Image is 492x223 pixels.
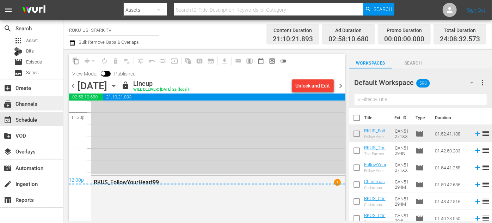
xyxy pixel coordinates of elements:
span: Episode [14,58,23,66]
a: FollowYourHeart99_Wurl [364,162,389,178]
span: Schedule [4,116,12,124]
span: 24 hours Lineup View is OFF [278,55,289,67]
span: reorder [481,146,490,155]
span: Episode [416,163,424,172]
span: reorder [481,163,490,171]
td: CAN51294N [392,142,413,159]
span: Update Metadata from Key Asset [169,55,180,67]
td: CAN51271XX [392,159,413,176]
span: Fill episodes with ad slates [158,55,169,67]
span: Toggle to switch from Published to Draft view. [101,71,106,76]
td: CAN51294M [392,193,413,210]
img: ans4CAIJ8jUAAAAAAAAAAAAAAAAAAAAAAAAgQb4GAAAAAAAAAAAAAAAAAAAAAAAAJMjXAAAAAAAAAAAAAAAAAAAAAAAAgAT5G... [17,2,51,18]
span: more_vert [478,78,487,87]
a: RKUS_ChristmasHarmony [364,196,388,212]
span: Refresh All Search Blocks [180,54,194,68]
svg: Add to Schedule [474,198,481,205]
span: 24:08:32.573 [440,35,480,43]
span: 21:10:21.893 [273,35,313,43]
a: RKUS_FollowYourHeart99 [364,128,388,144]
span: calendar_view_week_outlined [246,58,253,65]
button: more_vert [478,74,487,91]
span: Create [4,84,12,92]
span: Asset [26,37,38,44]
span: 02:58:10.680 [69,94,103,101]
span: Overlays [4,147,12,156]
div: Total Duration [440,25,480,35]
span: Search [374,3,392,16]
span: Revert to Primary Episode [146,55,158,67]
span: View Mode: [69,71,101,77]
th: Type [411,108,431,128]
svg: Add to Schedule [474,215,481,222]
div: Christmas Harmony [364,203,389,207]
div: Christmas Harmony [364,186,389,190]
div: Bits [14,47,23,56]
span: Episode [416,129,424,138]
span: chevron_right [337,82,345,90]
span: Reports [4,196,12,204]
div: Follow Your Heart [364,169,389,173]
span: Bulk Remove Gaps & Overlaps [78,40,139,45]
span: Asset [14,36,23,45]
td: 01:48:42.516 [432,193,471,210]
td: CAN51271XX [392,125,413,142]
span: reorder [481,180,490,188]
span: Episode [416,180,424,189]
span: Ingestion [4,180,12,188]
div: Ad Duration [328,25,369,35]
span: Episode [416,214,424,223]
span: Customize Events [133,54,146,68]
span: chevron_left [69,82,78,90]
span: Month Calendar View [255,55,266,67]
span: Bits [26,48,34,55]
span: Episode [416,146,424,155]
a: ChristmasHarmony_Wurl [364,179,388,195]
div: 12:00p [69,177,345,185]
span: Search [392,60,435,67]
span: Select an event to delete [110,55,121,67]
div: Lineup [133,80,189,88]
div: Unlock and Edit [296,79,330,92]
td: CAN51294M [392,176,413,193]
span: Series [26,69,39,76]
svg: Add to Schedule [474,181,481,188]
span: reorder [481,197,490,205]
span: VOD [4,132,12,140]
span: reorder [481,129,490,138]
td: 01:52:41.138 [432,125,471,142]
td: 01:50:42.636 [432,176,471,193]
span: Series [14,69,23,77]
span: 598 [416,76,430,91]
span: Create Search Block [194,55,205,67]
div: [DATE] [78,80,107,92]
svg: Add to Schedule [474,130,481,138]
span: Copy Lineup [70,55,81,67]
span: menu [4,6,13,14]
td: 01:42:50.233 [432,142,471,159]
span: Clear Lineup [121,55,133,67]
span: content_copy [72,58,79,65]
div: WILL DELIVER: [DATE] 2a (local) [133,88,189,92]
span: 21:10:21.893 [103,94,345,101]
span: date_range_outlined [257,58,264,65]
span: Search [4,24,12,33]
span: 00:00:00.000 [384,35,424,43]
span: Workspaces [349,60,392,67]
th: Ext. ID [390,108,411,128]
span: toggle_off [280,58,287,65]
button: Search [363,3,394,16]
span: Published [111,71,139,77]
svg: Add to Schedule [474,164,481,171]
a: RKUS_TheFarmerAndTheBelle_SavingSantaland [364,145,389,166]
span: lock [121,81,130,90]
span: Episode [416,197,424,206]
div: The Farmer and the Belle – Saving Santaland [364,152,389,156]
span: Channels [4,100,12,108]
th: Duration [431,108,473,128]
div: Content Duration [273,25,313,35]
span: Create Series Block [205,55,216,67]
span: 1 [334,179,340,186]
span: Episode [26,59,42,66]
svg: Add to Schedule [474,147,481,155]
